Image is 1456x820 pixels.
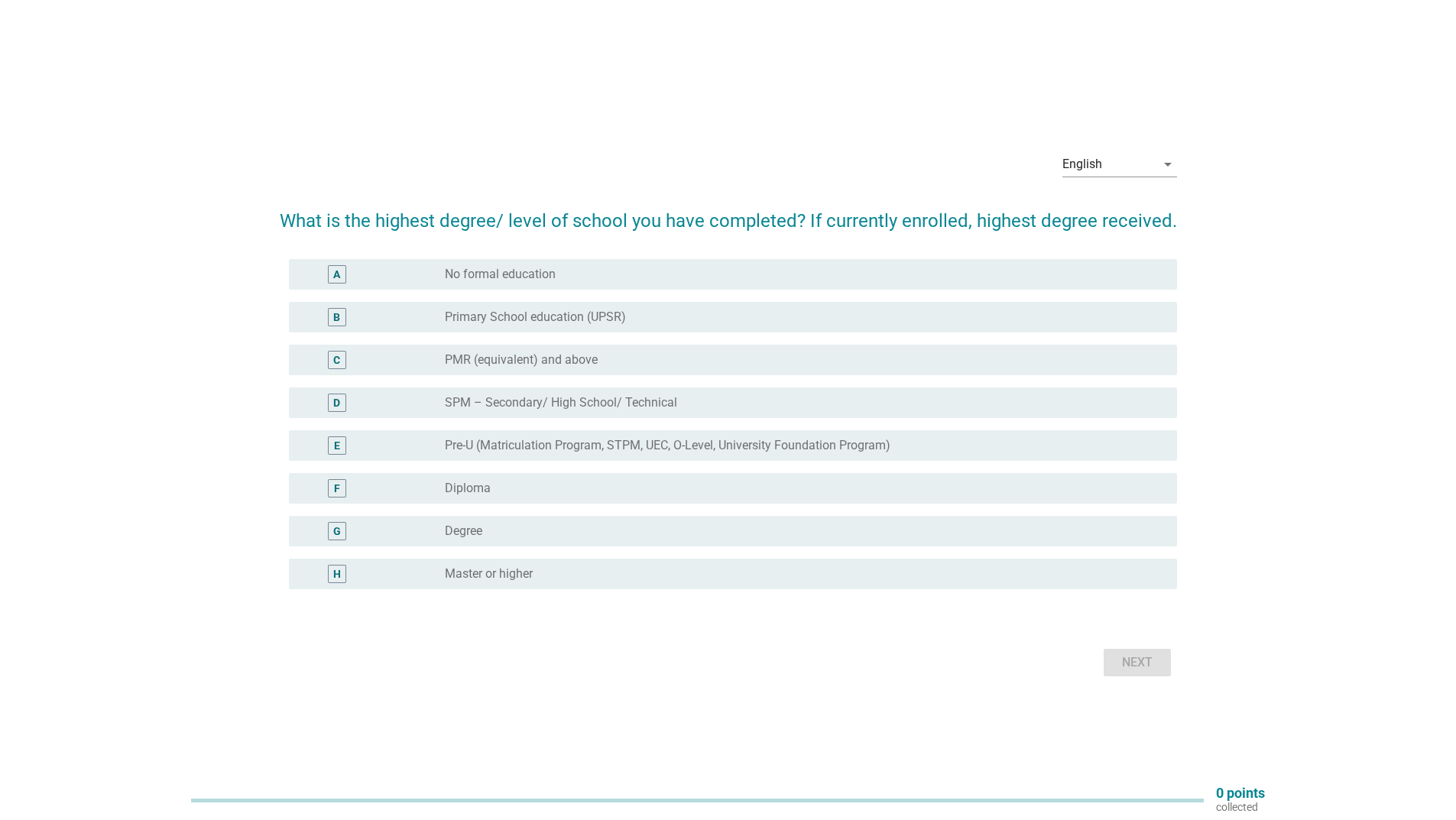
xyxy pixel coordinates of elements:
h2: What is the highest degree/ level of school you have completed? If currently enrolled, highest de... [280,192,1177,235]
label: Pre-U (Matriculation Program, STPM, UEC, O-Level, University Foundation Program) [445,438,890,453]
div: D [333,394,340,410]
label: Diploma [445,481,491,496]
div: G [333,523,341,539]
label: No formal education [445,267,556,282]
label: Master or higher [445,566,533,582]
div: F [334,480,340,496]
label: SPM – Secondary/ High School/ Technical [445,395,677,410]
label: Degree [445,523,482,539]
div: English [1062,157,1102,171]
div: H [333,566,341,582]
div: B [333,309,340,325]
div: C [333,352,340,368]
label: Primary School education (UPSR) [445,310,626,325]
div: A [333,266,340,282]
label: PMR (equivalent) and above [445,352,598,368]
p: 0 points [1216,786,1265,800]
div: E [334,437,340,453]
i: arrow_drop_down [1159,155,1177,173]
p: collected [1216,800,1265,814]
